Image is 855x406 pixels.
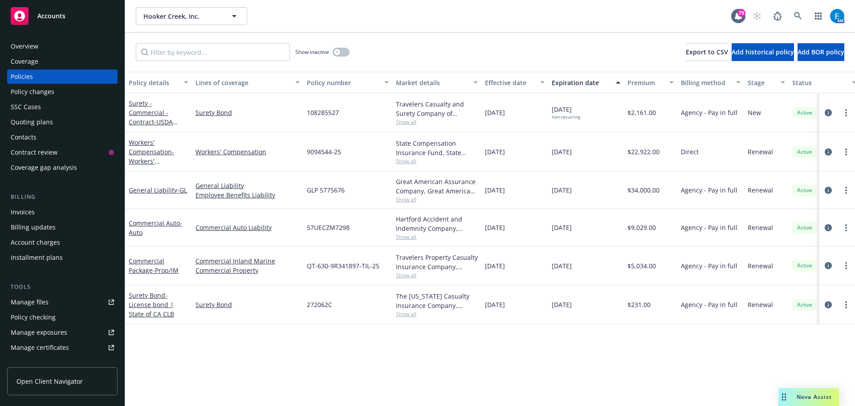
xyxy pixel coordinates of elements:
[7,115,118,129] a: Quoting plans
[748,78,775,87] div: Stage
[7,54,118,69] a: Coverage
[823,107,834,118] a: circleInformation
[129,219,182,237] span: - Auto
[7,310,118,324] a: Policy checking
[125,72,192,93] button: Policy details
[129,99,187,154] a: Surety - Commercial - Contract
[192,72,303,93] button: Lines of coverage
[129,78,179,87] div: Policy details
[392,72,481,93] button: Market details
[552,261,572,271] span: [DATE]
[396,253,478,271] div: Travelers Property Casualty Insurance Company, Travelers Insurance
[195,300,300,309] a: Surety Bond
[11,145,57,160] div: Contract review
[686,48,728,56] span: Export to CSV
[195,256,300,266] a: Commercial Inland Marine
[7,160,118,175] a: Coverage gap analysis
[11,325,67,340] div: Manage exposures
[129,291,174,318] span: - License bond | State of CA CLB
[136,7,247,25] button: Hooker Creek, Inc.
[7,145,118,160] a: Contract review
[485,147,505,156] span: [DATE]
[7,193,118,201] div: Billing
[744,72,789,93] button: Stage
[624,72,677,93] button: Premium
[552,114,580,120] div: non-recurring
[307,185,345,195] span: GLP 5775676
[796,224,814,232] span: Active
[136,43,290,61] input: Filter by keyword...
[11,310,56,324] div: Policy checking
[485,108,505,117] span: [DATE]
[195,108,300,117] a: Surety Bond
[195,78,290,87] div: Lines of coverage
[732,48,794,56] span: Add historical policy
[841,107,851,118] a: more
[841,299,851,310] a: more
[778,388,790,406] div: Drag to move
[396,78,468,87] div: Market details
[16,377,83,386] span: Open Client Navigator
[7,283,118,291] div: Tools
[11,250,63,265] div: Installment plans
[295,48,329,56] span: Show inactive
[129,118,187,154] span: - USDA Forest Service ([GEOGRAPHIC_DATA])
[627,223,656,232] span: $9,029.00
[396,177,478,196] div: Great American Assurance Company, Great American Insurance Group, Jencap Insurance Services Inc
[823,185,834,196] a: circleInformation
[7,340,118,355] a: Manage certificates
[841,147,851,157] a: more
[686,43,728,61] button: Export to CSV
[823,147,834,157] a: circleInformation
[7,235,118,250] a: Account charges
[7,85,118,99] a: Policy changes
[737,9,745,17] div: 79
[748,223,773,232] span: Renewal
[798,48,844,56] span: Add BOR policy
[396,271,478,279] span: Show all
[552,105,580,120] span: [DATE]
[11,130,37,144] div: Contacts
[396,139,478,157] div: State Compensation Insurance Fund, State Compensation Insurance Fund (SCIF)
[307,108,339,117] span: 108285527
[810,7,827,25] a: Switch app
[396,196,478,203] span: Show all
[11,295,49,309] div: Manage files
[177,186,187,194] span: - GL
[627,185,660,195] span: $34,000.00
[7,4,118,29] a: Accounts
[143,12,220,21] span: Hooker Creek, Inc.
[7,39,118,53] a: Overview
[396,214,478,233] div: Hartford Accident and Indemnity Company, Hartford Insurance Group
[677,72,744,93] button: Billing method
[7,250,118,265] a: Installment plans
[681,185,737,195] span: Agency - Pay in full
[7,356,118,370] a: Manage claims
[7,325,118,340] span: Manage exposures
[396,233,478,241] span: Show all
[396,291,478,310] div: The [US_STATE] Casualty Insurance Company, Liberty Mutual
[627,108,656,117] span: $2,161.00
[552,300,572,309] span: [DATE]
[129,148,174,175] span: - Workers' Compensation
[796,148,814,156] span: Active
[748,300,773,309] span: Renewal
[841,222,851,233] a: more
[11,54,38,69] div: Coverage
[748,261,773,271] span: Renewal
[552,223,572,232] span: [DATE]
[7,205,118,219] a: Invoices
[11,205,35,219] div: Invoices
[396,310,478,318] span: Show all
[396,157,478,165] span: Show all
[307,300,332,309] span: 272062C
[11,70,33,84] div: Policies
[7,100,118,114] a: SSC Cases
[681,147,699,156] span: Direct
[748,7,766,25] a: Start snowing
[195,190,300,200] a: Employee Benefits Liability
[778,388,839,406] button: Nova Assist
[153,266,179,275] span: - Prop/IM
[485,78,535,87] div: Effective date
[195,266,300,275] a: Commercial Property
